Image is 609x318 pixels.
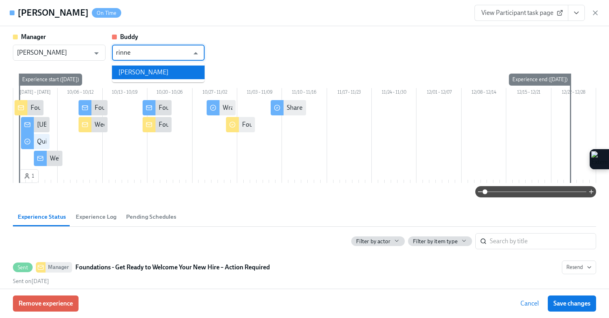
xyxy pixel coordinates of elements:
span: Resend [566,263,592,271]
div: 11/03 – 11/09 [237,88,282,98]
img: Extension Icon [591,151,607,167]
div: Foundations Week 5 – Wrap-Up + Capstone for [New Hire Name] [242,120,420,129]
div: Experience start ([DATE]) [19,74,82,86]
span: Sent [13,265,33,271]
span: Experience Log [76,212,116,222]
div: 10/13 – 10/19 [103,88,147,98]
a: View Participant task page [474,5,568,21]
h4: [PERSON_NAME] [18,7,89,19]
div: Experience end ([DATE]) [509,74,571,86]
strong: Buddy [120,33,138,41]
span: View Participant task page [481,9,561,17]
strong: Foundations - Get Ready to Welcome Your New Hire – Action Required [75,263,270,272]
div: 10/20 – 10/26 [147,88,192,98]
span: Tuesday, September 30th 2025, 2:41 pm [13,278,49,285]
span: 1 [24,172,34,180]
span: Filter by actor [356,238,390,245]
div: 12/01 – 12/07 [416,88,461,98]
div: 12/08 – 12/14 [462,88,506,98]
div: Welcome to Foundations – What to Expect! [50,154,167,163]
div: Foundations - Get Ready to Welcome Your New Hire – Action Required [31,103,223,112]
input: Search by title [490,233,596,249]
button: Save changes [548,295,596,312]
div: 11/10 – 11/16 [282,88,327,98]
span: On Time [92,10,121,16]
button: Filter by actor [351,236,405,246]
div: Foundations - Halfway Check in [159,120,245,129]
div: [DATE] – [DATE] [13,88,58,98]
span: Pending Schedules [126,212,176,222]
div: 12/15 – 12/21 [506,88,551,98]
div: 12/22 – 12/28 [551,88,596,98]
div: Share Your Feedback on Foundations [287,103,389,112]
span: Experience Status [18,212,66,222]
strong: Manager [21,33,46,41]
div: Week 2 – Foundations Check-In for [New Hire Name] [95,120,239,129]
button: Close [189,47,202,59]
div: 10/27 – 11/02 [193,88,237,98]
div: [UB Foundations - XDR APAC] A new experience starts [DATE]! [37,120,207,129]
span: Remove experience [19,300,73,308]
button: 1 [19,169,39,183]
button: Cancel [515,295,545,312]
div: Manager [46,262,72,273]
div: Foundations Week 2 Check-In – How’s It Going? [95,103,225,112]
button: Filter by item type [408,236,472,246]
li: [PERSON_NAME] [112,66,205,79]
div: 10/06 – 10/12 [58,88,102,98]
span: Cancel [520,300,539,308]
div: 11/24 – 11/30 [372,88,416,98]
button: Remove experience [13,295,79,312]
div: Wrapping Up Foundations – Final Week Check-In [223,103,357,112]
div: 11/17 – 11/23 [327,88,372,98]
button: SentManagerFoundations - Get Ready to Welcome Your New Hire – Action RequiredSent on[DATE] [562,261,596,274]
div: Quick Survey – Help Us Make Foundations Better! [37,137,172,146]
span: Filter by item type [413,238,458,245]
button: Open [90,47,103,59]
div: Foundations - Halfway Check in [159,103,245,112]
button: View task page [568,5,585,21]
span: Save changes [553,300,590,308]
